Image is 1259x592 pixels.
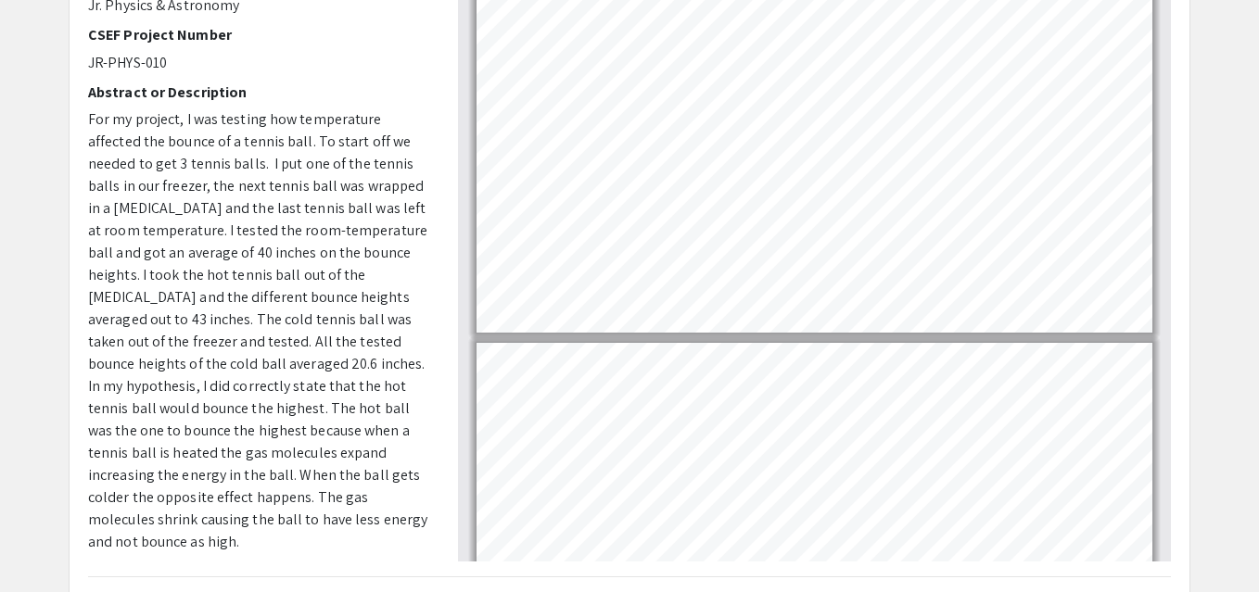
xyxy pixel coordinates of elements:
span: For my project, I was testing how temperature affected the bounce of a tennis ball. To start off ... [88,109,427,551]
h2: CSEF Project Number [88,26,430,44]
p: JR-PHYS-010 [88,52,430,74]
h2: Abstract or Description [88,83,430,101]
